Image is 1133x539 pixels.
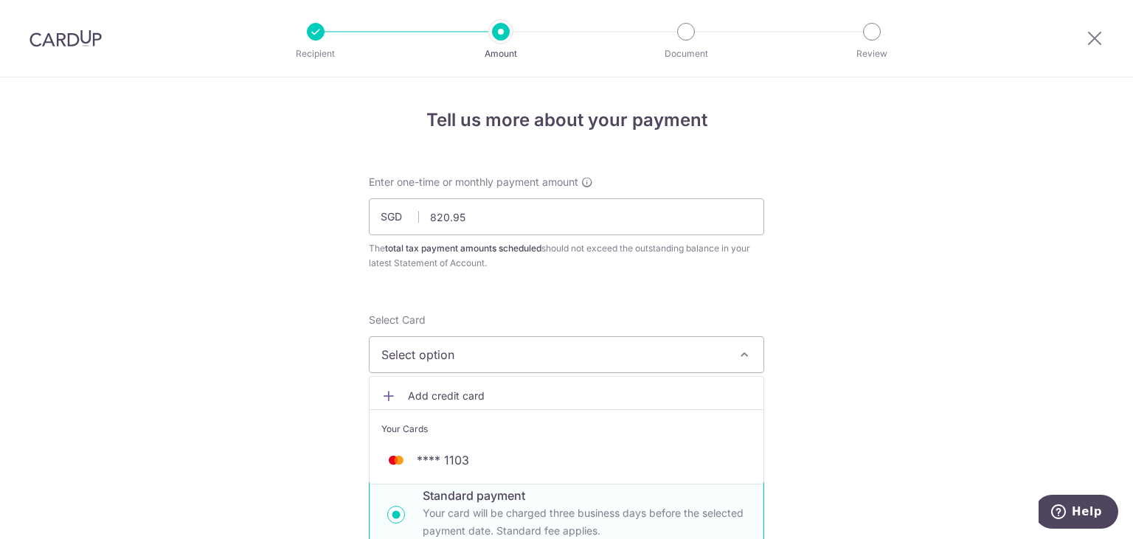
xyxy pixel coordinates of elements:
span: Select option [381,346,725,364]
p: Recipient [261,46,370,61]
p: Amount [446,46,555,61]
iframe: Opens a widget where you can find more information [1039,495,1118,532]
span: SGD [381,209,419,224]
h4: Tell us more about your payment [369,107,764,133]
span: Your Cards [381,422,428,437]
a: Add credit card [370,383,763,409]
p: Document [631,46,741,61]
img: MASTERCARD [381,451,411,469]
span: Enter one-time or monthly payment amount [369,175,578,189]
span: translation missing: en.payables.payment_networks.credit_card.summary.labels.select_card [369,313,426,326]
img: CardUp [30,29,102,47]
span: Add credit card [408,389,752,403]
div: The should not exceed the outstanding balance in your latest Statement of Account. [369,241,764,271]
button: Select option [369,336,764,373]
ul: Select option [369,376,764,484]
b: total tax payment amounts scheduled [385,243,541,254]
input: 0.00 [369,198,764,235]
p: Standard payment [423,487,746,504]
p: Review [817,46,926,61]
